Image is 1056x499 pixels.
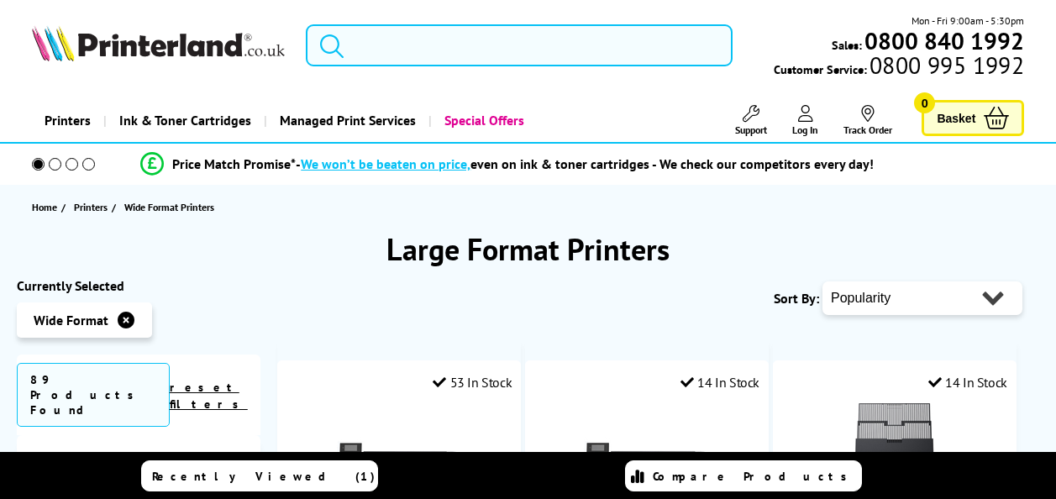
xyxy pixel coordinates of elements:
a: Managed Print Services [264,99,428,142]
a: Log In [792,105,818,136]
span: Basket [937,107,975,129]
span: Wide Format [34,312,108,328]
a: Ink & Toner Cartridges [103,99,264,142]
a: Home [32,198,61,216]
span: Price Match Promise* [172,155,296,172]
h1: Large Format Printers [17,229,1039,269]
a: Track Order [843,105,892,136]
a: 0800 840 1992 [862,33,1024,49]
span: Sales: [832,37,862,53]
span: Ink & Toner Cartridges [119,99,251,142]
span: Support [735,123,767,136]
a: Support [735,105,767,136]
span: Log In [792,123,818,136]
img: Printerland Logo [32,25,285,61]
span: Wide Format Printers [124,201,214,213]
span: Mon - Fri 9:00am - 5:30pm [912,13,1024,29]
div: Currently Selected [17,277,260,294]
b: 0800 840 1992 [864,25,1024,56]
a: Compare Products [625,460,862,491]
a: Recently Viewed (1) [141,460,378,491]
a: Printers [74,198,112,216]
div: 14 In Stock [680,374,759,391]
a: Basket 0 [922,100,1024,136]
li: modal_Promise [8,150,1006,179]
div: 53 In Stock [433,374,512,391]
span: Printers [74,198,108,216]
span: Sort By: [774,290,819,307]
a: reset filters [170,380,248,412]
span: Customer Service: [774,57,1024,77]
div: - even on ink & toner cartridges - We check our competitors every day! [296,155,874,172]
span: 0800 995 1992 [867,57,1024,73]
span: Compare Products [653,469,856,484]
span: 0 [914,92,935,113]
div: 14 In Stock [928,374,1007,391]
a: Special Offers [428,99,537,142]
span: We won’t be beaten on price, [301,155,470,172]
span: Recently Viewed (1) [152,469,376,484]
span: 89 Products Found [17,363,170,427]
a: Printers [32,99,103,142]
a: Printerland Logo [32,25,285,65]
